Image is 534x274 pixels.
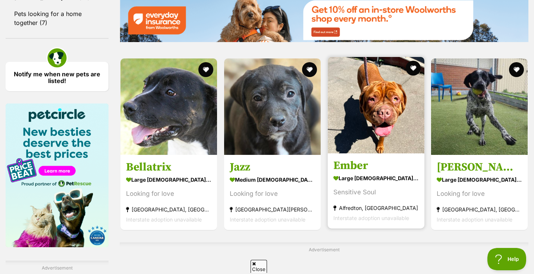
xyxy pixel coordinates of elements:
[333,203,419,213] strong: Alfredton, [GEOGRAPHIC_DATA]
[230,189,315,199] div: Looking for love
[431,58,528,155] img: Valentina - German Shorthaired Pointer Dog
[437,205,522,215] strong: [GEOGRAPHIC_DATA], [GEOGRAPHIC_DATA]
[6,6,109,31] a: Pets looking for a home together (7)
[224,58,321,155] img: Jazz - Beagle x Staffordshire Bull Terrier Dog
[126,189,211,199] div: Looking for love
[333,187,419,197] div: Sensitive Soul
[120,154,217,230] a: Bellatrix large [DEMOGRAPHIC_DATA] Dog Looking for love [GEOGRAPHIC_DATA], [GEOGRAPHIC_DATA] Inte...
[6,62,109,91] a: Notify me when new pets are listed!
[230,174,315,185] strong: medium [DEMOGRAPHIC_DATA] Dog
[328,57,424,153] img: Ember - Dogue de Bordeaux Dog
[487,248,527,270] iframe: Help Scout Beacon - Open
[6,103,109,247] img: Pet Circle promo banner
[126,204,211,214] strong: [GEOGRAPHIC_DATA], [GEOGRAPHIC_DATA]
[405,61,420,76] button: favourite
[251,260,267,273] span: Close
[333,173,419,184] strong: large [DEMOGRAPHIC_DATA] Dog
[437,189,522,199] div: Looking for love
[230,160,315,174] h3: Jazz
[198,62,213,77] button: favourite
[437,217,512,223] span: Interstate adoption unavailable
[230,216,305,223] span: Interstate adoption unavailable
[224,154,321,230] a: Jazz medium [DEMOGRAPHIC_DATA] Dog Looking for love [GEOGRAPHIC_DATA][PERSON_NAME][GEOGRAPHIC_DAT...
[126,160,211,174] h3: Bellatrix
[302,62,317,77] button: favourite
[437,160,522,175] h3: [PERSON_NAME]
[333,159,419,173] h3: Ember
[509,62,524,77] button: favourite
[230,204,315,214] strong: [GEOGRAPHIC_DATA][PERSON_NAME][GEOGRAPHIC_DATA]
[333,215,409,221] span: Interstate adoption unavailable
[120,58,217,155] img: Bellatrix - Staffy Dog
[328,153,424,229] a: Ember large [DEMOGRAPHIC_DATA] Dog Sensitive Soul Alfredton, [GEOGRAPHIC_DATA] Interstate adoptio...
[126,174,211,185] strong: large [DEMOGRAPHIC_DATA] Dog
[126,216,202,223] span: Interstate adoption unavailable
[437,175,522,185] strong: large [DEMOGRAPHIC_DATA] Dog
[431,155,528,230] a: [PERSON_NAME] large [DEMOGRAPHIC_DATA] Dog Looking for love [GEOGRAPHIC_DATA], [GEOGRAPHIC_DATA] ...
